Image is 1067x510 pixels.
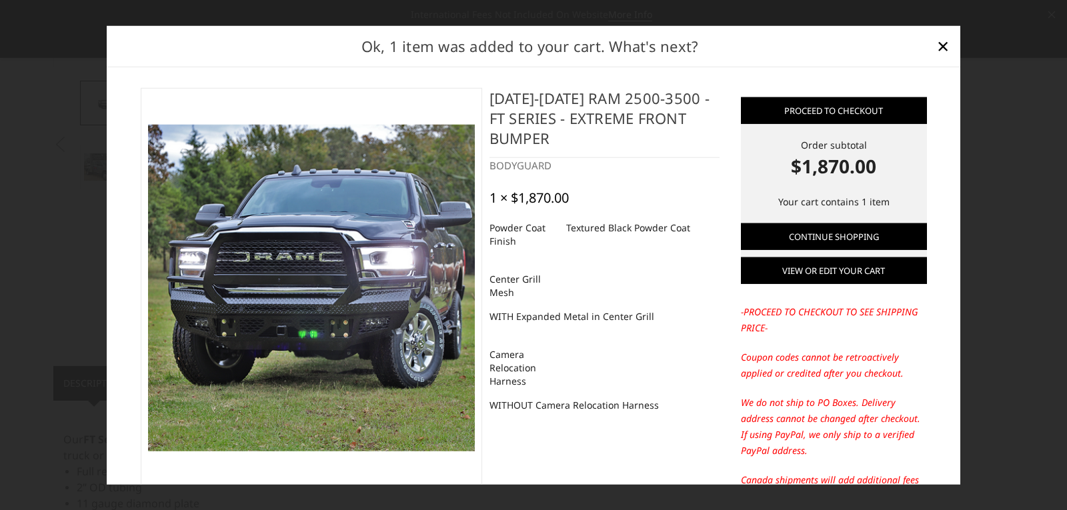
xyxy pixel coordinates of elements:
[489,267,556,304] dt: Center Grill Mesh
[741,223,927,250] a: Continue Shopping
[741,194,927,210] p: Your cart contains 1 item
[741,138,927,180] div: Order subtotal
[741,395,927,459] p: We do not ship to PO Boxes. Delivery address cannot be changed after checkout. If using PayPal, w...
[128,35,932,57] h2: Ok, 1 item was added to your cart. What's next?
[566,215,690,239] dd: Textured Black Powder Coat
[741,349,927,381] p: Coupon codes cannot be retroactively applied or credited after you checkout.
[489,393,659,417] dd: WITHOUT Camera Relocation Harness
[932,35,954,57] a: Close
[741,152,927,180] strong: $1,870.00
[489,189,569,205] div: 1 × $1,870.00
[489,304,654,328] dd: WITH Expanded Metal in Center Grill
[741,97,927,124] a: Proceed to checkout
[937,31,949,60] span: ×
[489,342,556,393] dt: Camera Relocation Harness
[741,257,927,284] a: View or edit your cart
[741,304,927,336] p: -PROCEED TO CHECKOUT TO SEE SHIPPING PRICE-
[489,88,720,158] h4: [DATE]-[DATE] Ram 2500-3500 - FT Series - Extreme Front Bumper
[489,215,556,253] dt: Powder Coat Finish
[1000,446,1067,510] iframe: Chat Widget
[489,158,720,173] div: BODYGUARD
[148,125,475,451] img: 2019-2025 Ram 2500-3500 - FT Series - Extreme Front Bumper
